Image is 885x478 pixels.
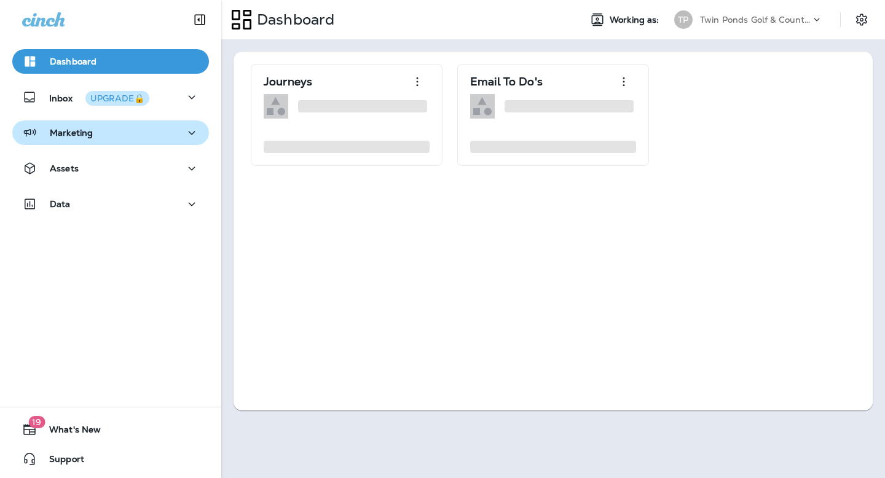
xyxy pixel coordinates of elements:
[851,9,873,31] button: Settings
[85,91,149,106] button: UPGRADE🔒
[12,447,209,471] button: Support
[610,15,662,25] span: Working as:
[12,120,209,145] button: Marketing
[12,417,209,442] button: 19What's New
[12,85,209,109] button: InboxUPGRADE🔒
[12,192,209,216] button: Data
[37,454,84,469] span: Support
[264,76,312,88] p: Journeys
[470,76,543,88] p: Email To Do's
[90,94,144,103] div: UPGRADE🔒
[50,128,93,138] p: Marketing
[12,49,209,74] button: Dashboard
[50,199,71,209] p: Data
[183,7,217,32] button: Collapse Sidebar
[28,416,45,428] span: 19
[50,163,79,173] p: Assets
[252,10,334,29] p: Dashboard
[37,425,101,439] span: What's New
[674,10,693,29] div: TP
[12,156,209,181] button: Assets
[700,15,811,25] p: Twin Ponds Golf & Country Club
[50,57,96,66] p: Dashboard
[49,91,149,104] p: Inbox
